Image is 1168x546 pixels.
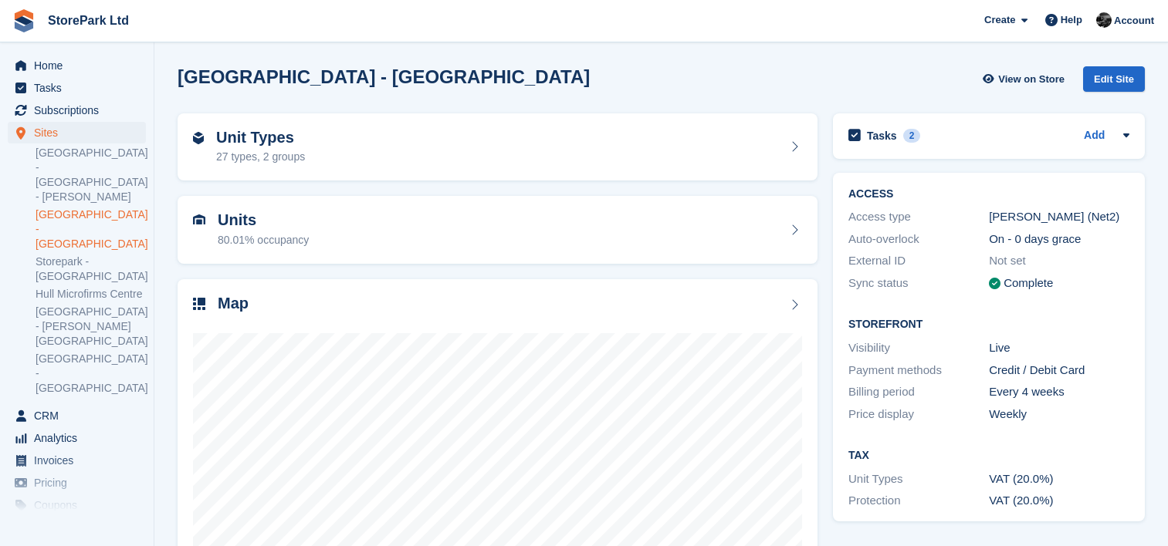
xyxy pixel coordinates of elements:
img: map-icn-33ee37083ee616e46c38cad1a60f524a97daa1e2b2c8c0bc3eb3415660979fc1.svg [193,298,205,310]
h2: ACCESS [848,188,1129,201]
div: 80.01% occupancy [218,232,309,248]
div: Live [989,339,1129,357]
a: Edit Site [1083,66,1145,98]
h2: Tasks [867,129,897,143]
div: Weekly [989,406,1129,423]
span: Analytics [34,427,127,449]
a: menu [8,55,146,76]
div: Not set [989,252,1129,270]
h2: Tax [848,450,1129,462]
span: Home [34,55,127,76]
a: Unit Types 27 types, 2 groups [178,113,818,181]
div: Sync status [848,275,989,292]
span: Subscriptions [34,99,127,121]
a: menu [8,405,146,426]
span: Help [1061,12,1082,28]
span: Tasks [34,77,127,99]
a: StorePark Ltd [42,8,135,33]
a: View on Store [980,66,1071,92]
span: Invoices [34,450,127,471]
h2: Storefront [848,318,1129,331]
div: Unit Types [848,470,989,488]
a: menu [8,77,146,99]
a: Hull Microfirms Centre [36,287,146,302]
div: Visibility [848,339,989,357]
a: menu [8,427,146,449]
a: menu [8,450,146,471]
span: View on Store [998,72,1065,87]
a: [GEOGRAPHIC_DATA] - [PERSON_NAME][GEOGRAPHIC_DATA] [36,305,146,349]
img: stora-icon-8386f47178a22dfd0bd8f6a31ec36ba5ce8667c1dd55bd0f319d3a0aa187defe.svg [12,9,36,32]
h2: [GEOGRAPHIC_DATA] - [GEOGRAPHIC_DATA] [178,66,590,87]
a: menu [8,99,146,121]
a: [GEOGRAPHIC_DATA] - [GEOGRAPHIC_DATA] [36,207,146,251]
div: On - 0 days grace [989,231,1129,248]
a: Add [1084,127,1105,145]
a: menu [8,122,146,143]
div: VAT (20.0%) [989,492,1129,510]
a: Units 80.01% occupancy [178,196,818,264]
span: Coupons [34,494,127,516]
div: Credit / Debit Card [989,362,1129,379]
div: VAT (20.0%) [989,470,1129,488]
div: Price display [848,406,989,423]
h2: Unit Types [216,129,305,147]
h2: Map [218,295,249,312]
div: Billing period [848,383,989,401]
div: External ID [848,252,989,270]
span: Sites [34,122,127,143]
a: [GEOGRAPHIC_DATA] - [GEOGRAPHIC_DATA] [36,352,146,396]
a: Storepark - [GEOGRAPHIC_DATA] [36,254,146,284]
div: Protection [848,492,989,510]
img: Ryan Mulcahy [1096,12,1112,28]
img: unit-icn-7be61d7bf1b0ce9d3e12c5938cc71ed9869f7b940bace4675aadf7bd6d80202e.svg [193,214,205,225]
span: Pricing [34,472,127,494]
a: [GEOGRAPHIC_DATA] - [GEOGRAPHIC_DATA] - [PERSON_NAME] [36,146,146,204]
div: Auto-overlock [848,231,989,248]
a: menu [8,472,146,494]
div: 2 [903,129,921,143]
div: 27 types, 2 groups [216,149,305,165]
span: CRM [34,405,127,426]
div: Access type [848,208,989,226]
a: menu [8,494,146,516]
span: Account [1114,13,1154,29]
div: [PERSON_NAME] (Net2) [989,208,1129,226]
div: Every 4 weeks [989,383,1129,401]
div: Edit Site [1083,66,1145,92]
div: Complete [1004,275,1053,292]
div: Payment methods [848,362,989,379]
h2: Units [218,211,309,229]
span: Create [984,12,1015,28]
img: unit-type-icn-2b2737a686de81e16bb02015468b77c625bbabd49415b5ef34ead5e3b44a266d.svg [193,132,204,144]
